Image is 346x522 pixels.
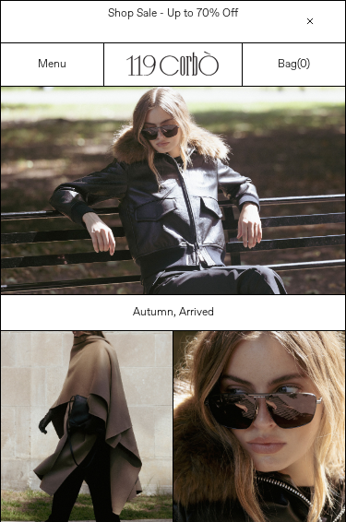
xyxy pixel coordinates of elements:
[278,56,310,73] a: Bag()
[300,57,310,72] span: )
[108,6,238,21] a: Shop Sale - Up to 70% Off
[1,295,346,330] a: Autumn, Arrived
[38,57,66,72] a: Menu
[300,57,306,72] span: 0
